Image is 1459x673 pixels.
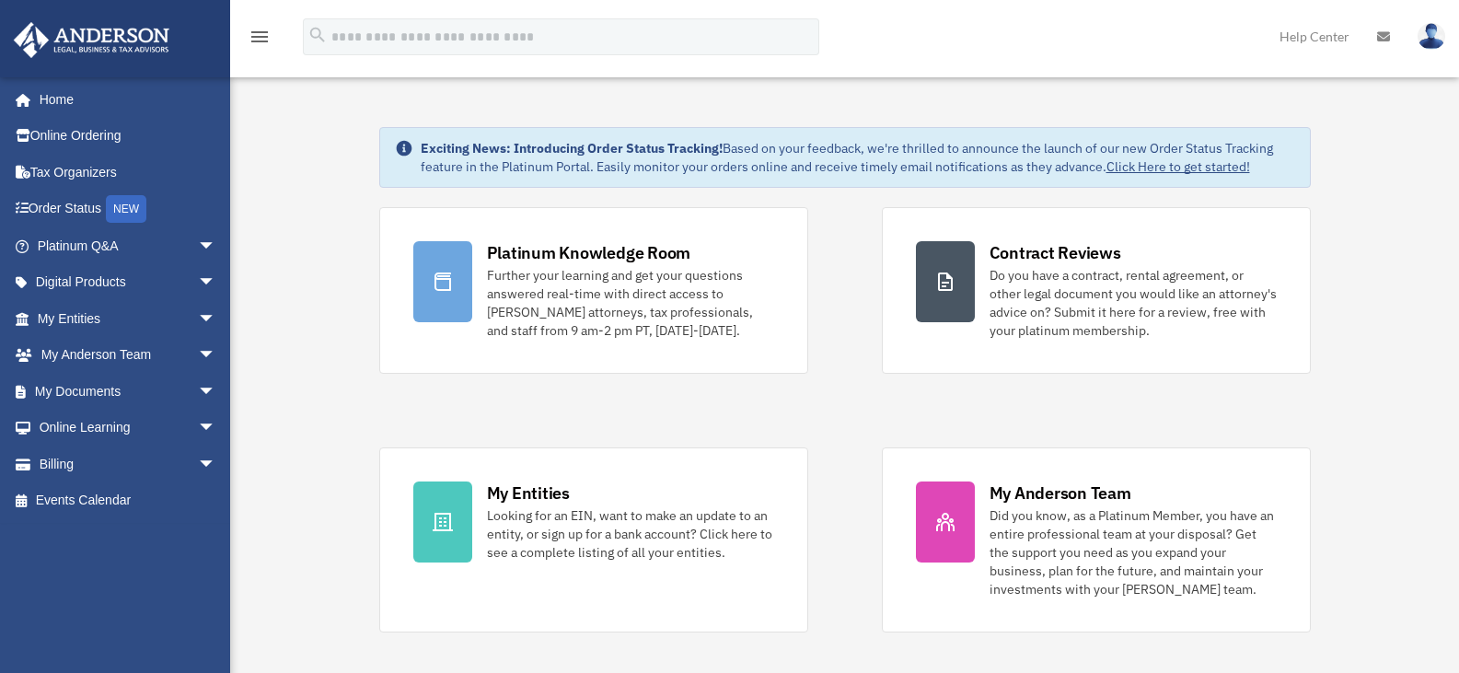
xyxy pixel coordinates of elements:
[13,300,244,337] a: My Entitiesarrow_drop_down
[1106,158,1250,175] a: Click Here to get started!
[13,337,244,374] a: My Anderson Teamarrow_drop_down
[487,482,570,505] div: My Entities
[990,241,1121,264] div: Contract Reviews
[249,32,271,48] a: menu
[13,373,244,410] a: My Documentsarrow_drop_down
[106,195,146,223] div: NEW
[8,22,175,58] img: Anderson Advisors Platinum Portal
[198,410,235,447] span: arrow_drop_down
[487,266,774,340] div: Further your learning and get your questions answered real-time with direct access to [PERSON_NAM...
[421,140,723,157] strong: Exciting News: Introducing Order Status Tracking!
[13,446,244,482] a: Billingarrow_drop_down
[13,482,244,519] a: Events Calendar
[13,410,244,447] a: Online Learningarrow_drop_down
[13,227,244,264] a: Platinum Q&Aarrow_drop_down
[13,191,244,228] a: Order StatusNEW
[13,264,244,301] a: Digital Productsarrow_drop_down
[198,446,235,483] span: arrow_drop_down
[13,81,235,118] a: Home
[1418,23,1445,50] img: User Pic
[487,506,774,562] div: Looking for an EIN, want to make an update to an entity, or sign up for a bank account? Click her...
[13,118,244,155] a: Online Ordering
[198,337,235,375] span: arrow_drop_down
[990,482,1131,505] div: My Anderson Team
[198,227,235,265] span: arrow_drop_down
[487,241,691,264] div: Platinum Knowledge Room
[307,25,328,45] i: search
[882,447,1311,632] a: My Anderson Team Did you know, as a Platinum Member, you have an entire professional team at your...
[990,506,1277,598] div: Did you know, as a Platinum Member, you have an entire professional team at your disposal? Get th...
[198,373,235,411] span: arrow_drop_down
[379,207,808,374] a: Platinum Knowledge Room Further your learning and get your questions answered real-time with dire...
[249,26,271,48] i: menu
[13,154,244,191] a: Tax Organizers
[198,264,235,302] span: arrow_drop_down
[198,300,235,338] span: arrow_drop_down
[882,207,1311,374] a: Contract Reviews Do you have a contract, rental agreement, or other legal document you would like...
[379,447,808,632] a: My Entities Looking for an EIN, want to make an update to an entity, or sign up for a bank accoun...
[421,139,1295,176] div: Based on your feedback, we're thrilled to announce the launch of our new Order Status Tracking fe...
[990,266,1277,340] div: Do you have a contract, rental agreement, or other legal document you would like an attorney's ad...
